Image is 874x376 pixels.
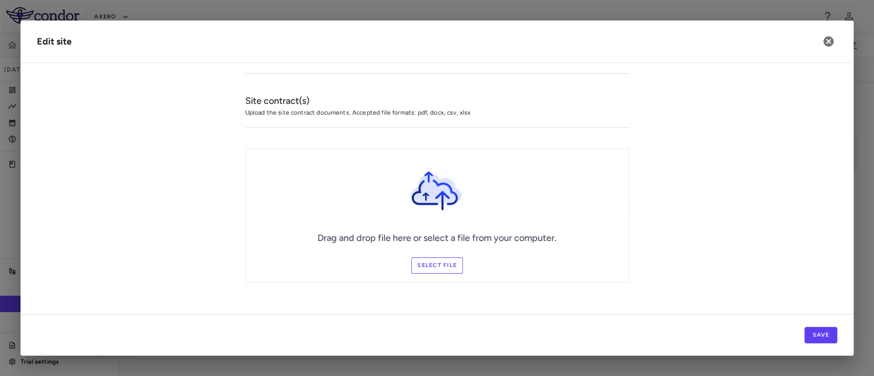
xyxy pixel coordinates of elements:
div: Edit site [37,35,72,49]
label: Select file [411,257,463,274]
button: Save [804,327,837,343]
h6: Site contract(s) [245,94,629,108]
span: Upload the site contract documents. Accepted file formats: pdf, docx, csv, xlsx [245,108,629,117]
h6: Drag and drop file here or select a file from your computer. [317,231,557,245]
